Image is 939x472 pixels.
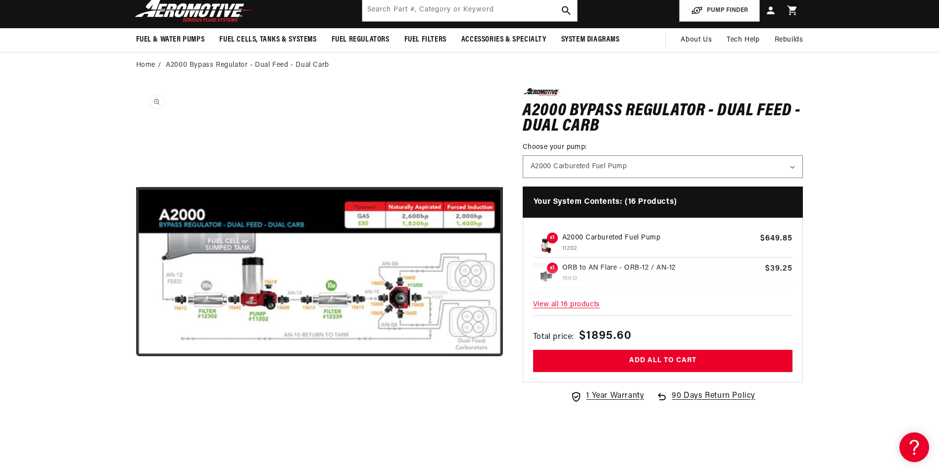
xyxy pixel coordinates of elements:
span: Accessories & Specialty [461,35,546,45]
a: 1 Year Warranty [570,390,644,403]
summary: Fuel Cells, Tanks & Systems [212,28,324,51]
h4: Your System Contents: (16 Products) [523,187,803,218]
a: Home [136,60,155,71]
span: View all 16 products [533,294,793,316]
summary: System Diagrams [554,28,627,51]
span: About Us [681,36,712,44]
nav: breadcrumbs [136,60,803,71]
p: 11202 [562,244,756,253]
img: A2000 Carbureted Fuel Pump [533,233,558,257]
span: Fuel Regulators [332,35,390,45]
span: $649.85 [760,233,792,244]
summary: Fuel Regulators [324,28,397,51]
span: x1 [547,263,558,274]
li: A2000 Bypass Regulator - Dual Feed - Dual Carb [166,60,329,71]
span: x1 [547,233,558,243]
span: Rebuilds [775,35,803,46]
summary: Accessories & Specialty [454,28,554,51]
span: Fuel Cells, Tanks & Systems [219,35,316,45]
summary: Rebuilds [767,28,811,52]
span: Tech Help [727,35,759,46]
span: Total price: [533,331,574,344]
img: ORB to AN Flare [533,263,558,287]
a: 90 Days Return Policy [656,390,755,413]
button: Add all to cart [533,350,793,372]
summary: Fuel & Water Pumps [129,28,212,51]
span: System Diagrams [561,35,620,45]
span: 90 Days Return Policy [672,390,755,413]
span: Fuel & Water Pumps [136,35,205,45]
summary: Fuel Filters [397,28,454,51]
a: About Us [673,28,719,52]
span: Fuel Filters [404,35,446,45]
h1: A2000 Bypass Regulator - Dual Feed - Dual Carb [523,103,803,135]
label: Choose your pump: [523,142,803,152]
span: $39.25 [765,263,792,275]
summary: Tech Help [719,28,767,52]
p: A2000 Carbureted Fuel Pump [562,233,756,243]
span: 1 Year Warranty [586,390,644,403]
a: ORB to AN Flare x1 ORB to AN Flare - ORB-12 / AN-12 15612 $39.25 [533,263,793,288]
a: A2000 Carbureted Fuel Pump x1 A2000 Carbureted Fuel Pump 11202 $649.85 [533,233,793,258]
span: $1895.60 [579,327,632,345]
p: ORB to AN Flare - ORB-12 / AN-12 [562,263,761,274]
